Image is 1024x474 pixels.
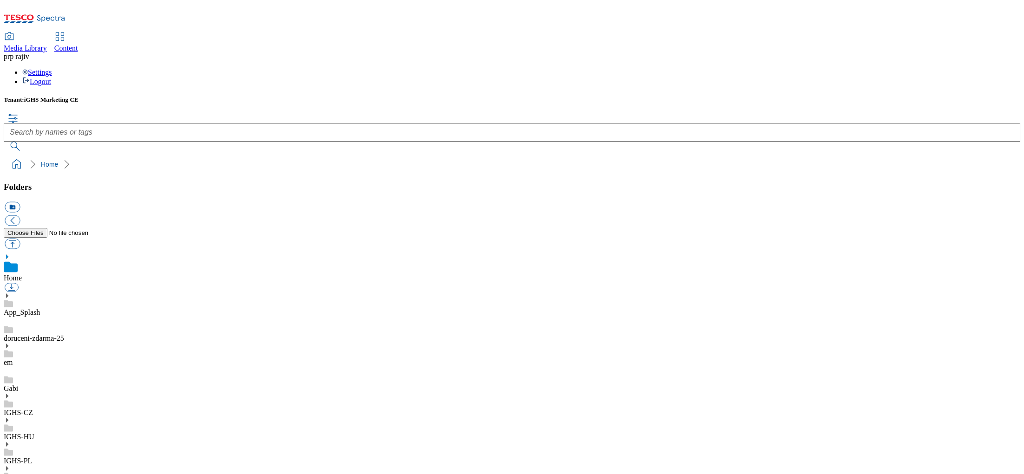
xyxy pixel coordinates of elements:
[22,78,51,85] a: Logout
[4,274,22,282] a: Home
[4,457,32,465] a: IGHS-PL
[41,161,58,168] a: Home
[4,182,1020,192] h3: Folders
[4,52,10,60] span: pr
[4,308,40,316] a: App_Splash
[4,358,13,366] a: em
[10,52,29,60] span: p rajiv
[4,156,1020,173] nav: breadcrumb
[54,33,78,52] a: Content
[4,384,18,392] a: Gabi
[4,334,64,342] a: doruceni-zdarma-25
[4,123,1020,142] input: Search by names or tags
[4,433,34,441] a: IGHS-HU
[4,96,1020,104] h5: Tenant:
[54,44,78,52] span: Content
[24,96,78,103] span: iGHS Marketing CE
[22,68,52,76] a: Settings
[4,409,33,416] a: IGHS-CZ
[4,44,47,52] span: Media Library
[4,33,47,52] a: Media Library
[9,157,24,172] a: home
